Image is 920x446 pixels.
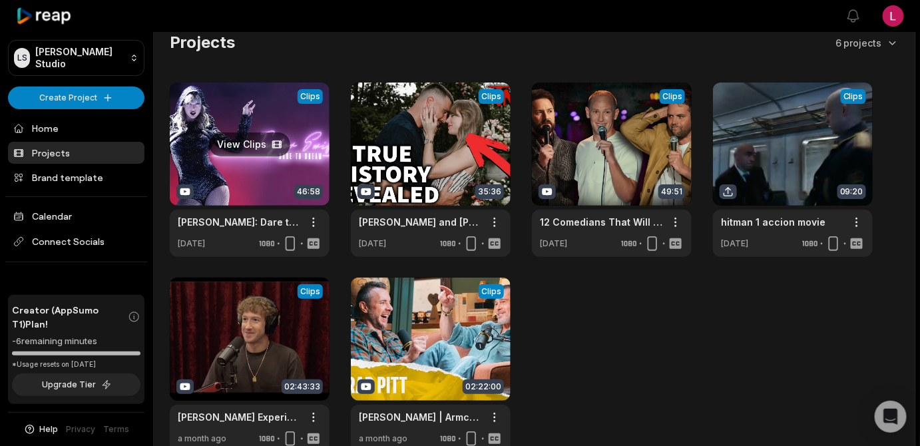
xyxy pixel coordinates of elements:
span: Connect Socials [8,230,144,254]
div: LS [14,48,30,68]
button: Help [23,423,59,435]
div: -6 remaining minutes [12,335,140,348]
a: Home [8,117,144,139]
span: Help [40,423,59,435]
a: [PERSON_NAME] | Armchair Expert with [PERSON_NAME] [359,410,481,424]
a: [PERSON_NAME] Experience #2255 - [PERSON_NAME] [178,410,300,424]
a: [PERSON_NAME] and [PERSON_NAME]: The Ultimate Love Story | TMZ Investigates [359,215,481,229]
a: Calendar [8,205,144,227]
a: Projects [8,142,144,164]
span: Creator (AppSumo T1) Plan! [12,303,128,331]
div: Open Intercom Messenger [875,401,907,433]
a: Brand template [8,166,144,188]
button: Create Project [8,87,144,109]
a: Privacy [67,423,96,435]
a: [PERSON_NAME]: Dare to Dream | FULL DOCUMENTARY | 2020 [178,215,300,229]
button: 6 projects [835,36,899,50]
button: Upgrade Tier [12,373,140,396]
p: [PERSON_NAME] Studio [35,46,124,70]
a: Terms [104,423,130,435]
a: 12 Comedians That Will Make You Smile | Stand-Up Comedy Compilation [540,215,662,229]
div: *Usage resets on [DATE] [12,359,140,369]
h2: Projects [170,32,235,53]
a: hitman 1 accion movie [721,215,825,229]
